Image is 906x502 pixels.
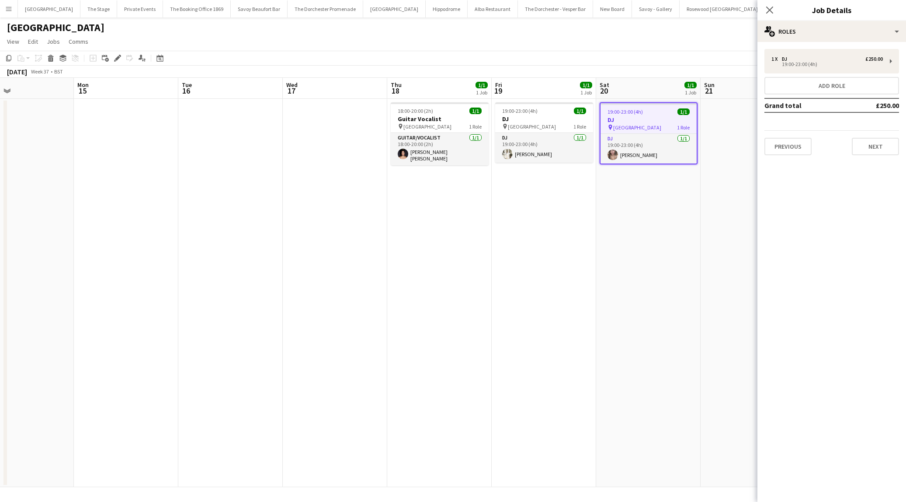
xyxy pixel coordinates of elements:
[680,0,765,17] button: Rosewood [GEOGRAPHIC_DATA]
[391,133,489,165] app-card-role: Guitar/Vocalist1/118:00-20:00 (2h)[PERSON_NAME] [PERSON_NAME]
[600,102,698,164] app-job-card: 19:00-23:00 (4h)1/1DJ [GEOGRAPHIC_DATA]1 RoleDJ1/119:00-23:00 (4h)[PERSON_NAME]
[764,98,847,112] td: Grand total
[495,115,593,123] h3: DJ
[574,108,586,114] span: 1/1
[398,108,433,114] span: 18:00-20:00 (2h)
[24,36,42,47] a: Edit
[231,0,288,17] button: Savoy Beaufort Bar
[43,36,63,47] a: Jobs
[76,86,89,96] span: 15
[403,123,451,130] span: [GEOGRAPHIC_DATA]
[677,108,690,115] span: 1/1
[468,0,518,17] button: Alba Restaurant
[782,56,791,62] div: DJ
[757,21,906,42] div: Roles
[852,138,899,155] button: Next
[518,0,593,17] button: The Dorchester - Vesper Bar
[494,86,502,96] span: 19
[77,81,89,89] span: Mon
[47,38,60,45] span: Jobs
[7,38,19,45] span: View
[285,86,298,96] span: 17
[389,86,402,96] span: 18
[29,68,51,75] span: Week 37
[286,81,298,89] span: Wed
[593,0,632,17] button: New Board
[771,62,883,66] div: 19:00-23:00 (4h)
[391,115,489,123] h3: Guitar Vocalist
[391,81,402,89] span: Thu
[163,0,231,17] button: The Booking Office 1869
[684,82,697,88] span: 1/1
[764,77,899,94] button: Add role
[363,0,426,17] button: [GEOGRAPHIC_DATA]
[288,0,363,17] button: The Dorchester Promenade
[865,56,883,62] div: £250.00
[580,82,592,88] span: 1/1
[508,123,556,130] span: [GEOGRAPHIC_DATA]
[764,138,812,155] button: Previous
[426,0,468,17] button: Hippodrome
[7,21,104,34] h1: [GEOGRAPHIC_DATA]
[181,86,192,96] span: 16
[677,124,690,131] span: 1 Role
[469,123,482,130] span: 1 Role
[598,86,609,96] span: 20
[771,56,782,62] div: 1 x
[495,81,502,89] span: Fri
[391,102,489,165] app-job-card: 18:00-20:00 (2h)1/1Guitar Vocalist [GEOGRAPHIC_DATA]1 RoleGuitar/Vocalist1/118:00-20:00 (2h)[PERS...
[476,89,487,96] div: 1 Job
[573,123,586,130] span: 1 Role
[3,36,23,47] a: View
[65,36,92,47] a: Comms
[703,86,715,96] span: 21
[704,81,715,89] span: Sun
[182,81,192,89] span: Tue
[495,133,593,163] app-card-role: DJ1/119:00-23:00 (4h)[PERSON_NAME]
[69,38,88,45] span: Comms
[601,134,697,164] app-card-role: DJ1/119:00-23:00 (4h)[PERSON_NAME]
[469,108,482,114] span: 1/1
[607,108,643,115] span: 19:00-23:00 (4h)
[7,67,27,76] div: [DATE]
[685,89,696,96] div: 1 Job
[54,68,63,75] div: BST
[613,124,661,131] span: [GEOGRAPHIC_DATA]
[632,0,680,17] button: Savoy - Gallery
[28,38,38,45] span: Edit
[18,0,80,17] button: [GEOGRAPHIC_DATA]
[847,98,899,112] td: £250.00
[476,82,488,88] span: 1/1
[757,4,906,16] h3: Job Details
[117,0,163,17] button: Private Events
[80,0,117,17] button: The Stage
[600,81,609,89] span: Sat
[502,108,538,114] span: 19:00-23:00 (4h)
[580,89,592,96] div: 1 Job
[495,102,593,163] app-job-card: 19:00-23:00 (4h)1/1DJ [GEOGRAPHIC_DATA]1 RoleDJ1/119:00-23:00 (4h)[PERSON_NAME]
[601,116,697,124] h3: DJ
